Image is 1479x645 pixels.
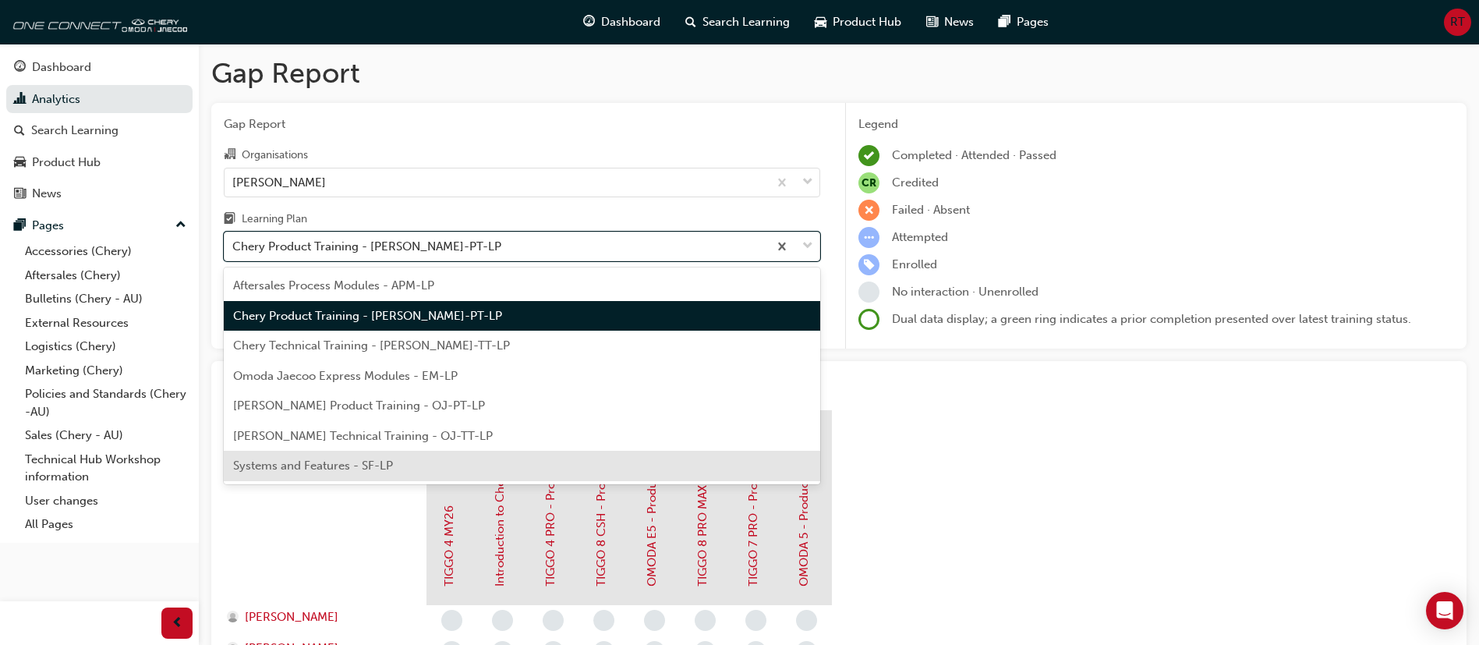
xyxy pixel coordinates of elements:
[1426,592,1463,629] div: Open Intercom Messenger
[695,431,709,587] a: TIGGO 8 PRO MAX - Product
[8,6,187,37] img: oneconnect
[543,610,564,631] span: learningRecordVerb_NONE-icon
[6,148,193,177] a: Product Hub
[802,6,914,38] a: car-iconProduct Hub
[14,156,26,170] span: car-icon
[601,13,660,31] span: Dashboard
[233,309,502,323] span: Chery Product Training - [PERSON_NAME]-PT-LP
[892,257,937,271] span: Enrolled
[233,399,485,413] span: [PERSON_NAME] Product Training - OJ-PT-LP
[802,236,813,257] span: down-icon
[593,610,614,631] span: learningRecordVerb_NONE-icon
[583,12,595,32] span: guage-icon
[442,505,456,587] a: TIGGO 4 MY26
[6,53,193,82] a: Dashboard
[892,312,1411,326] span: Dual data display; a green ring indicates a prior completion presented over latest training status.
[19,264,193,288] a: Aftersales (Chery)
[543,458,557,587] a: TIGGO 4 PRO - Product
[19,489,193,513] a: User changes
[796,610,817,631] span: learningRecordVerb_NONE-icon
[833,13,901,31] span: Product Hub
[175,215,186,236] span: up-icon
[19,448,193,489] a: Technical Hub Workshop information
[999,12,1010,32] span: pages-icon
[892,175,939,190] span: Credited
[19,382,193,424] a: Policies and Standards (Chery -AU)
[746,459,760,587] a: TIGGO 7 PRO - Product
[815,12,826,32] span: car-icon
[19,512,193,537] a: All Pages
[19,335,193,359] a: Logistics (Chery)
[32,185,62,203] div: News
[986,6,1061,38] a: pages-iconPages
[233,369,458,383] span: Omoda Jaecoo Express Modules - EM-LP
[802,172,813,193] span: down-icon
[233,338,510,353] span: Chery Technical Training - [PERSON_NAME]-TT-LP
[645,471,659,587] a: OMODA E5 - Product
[858,172,879,193] span: null-icon
[492,610,513,631] span: learningRecordVerb_NONE-icon
[14,219,26,233] span: pages-icon
[1017,13,1049,31] span: Pages
[19,239,193,264] a: Accessories (Chery)
[224,148,235,162] span: organisation-icon
[493,470,507,587] a: Introduction to Chery
[1444,9,1471,36] button: RT
[892,285,1038,299] span: No interaction · Unenrolled
[858,115,1454,133] div: Legend
[32,217,64,235] div: Pages
[6,50,193,211] button: DashboardAnalyticsSearch LearningProduct HubNews
[14,187,26,201] span: news-icon
[31,122,119,140] div: Search Learning
[797,478,811,587] a: OMODA 5 - Product
[19,359,193,383] a: Marketing (Chery)
[14,93,26,107] span: chart-icon
[892,230,948,244] span: Attempted
[673,6,802,38] a: search-iconSearch Learning
[892,148,1056,162] span: Completed · Attended · Passed
[242,211,307,227] div: Learning Plan
[892,203,970,217] span: Failed · Absent
[745,610,766,631] span: learningRecordVerb_NONE-icon
[242,147,308,163] div: Organisations
[232,238,501,256] div: Chery Product Training - [PERSON_NAME]-PT-LP
[6,116,193,145] a: Search Learning
[1450,13,1465,31] span: RT
[211,56,1467,90] h1: Gap Report
[32,154,101,172] div: Product Hub
[19,424,193,448] a: Sales (Chery - AU)
[702,13,790,31] span: Search Learning
[32,58,91,76] div: Dashboard
[914,6,986,38] a: news-iconNews
[19,311,193,335] a: External Resources
[858,145,879,166] span: learningRecordVerb_COMPLETE-icon
[233,459,393,473] span: Systems and Features - SF-LP
[685,12,696,32] span: search-icon
[14,124,25,138] span: search-icon
[6,211,193,240] button: Pages
[695,610,716,631] span: learningRecordVerb_NONE-icon
[233,429,493,443] span: [PERSON_NAME] Technical Training - OJ-TT-LP
[858,282,879,303] span: learningRecordVerb_NONE-icon
[233,278,434,292] span: Aftersales Process Modules - APM-LP
[858,227,879,248] span: learningRecordVerb_ATTEMPT-icon
[6,85,193,114] a: Analytics
[6,179,193,208] a: News
[571,6,673,38] a: guage-iconDashboard
[19,287,193,311] a: Bulletins (Chery - AU)
[224,213,235,227] span: learningplan-icon
[594,459,608,587] a: TIGGO 8 CSH - Product
[245,608,338,626] span: [PERSON_NAME]
[858,254,879,275] span: learningRecordVerb_ENROLL-icon
[227,608,412,626] a: [PERSON_NAME]
[441,610,462,631] span: learningRecordVerb_NONE-icon
[232,173,326,191] div: [PERSON_NAME]
[644,610,665,631] span: learningRecordVerb_NONE-icon
[944,13,974,31] span: News
[172,614,183,633] span: prev-icon
[14,61,26,75] span: guage-icon
[926,12,938,32] span: news-icon
[858,200,879,221] span: learningRecordVerb_FAIL-icon
[224,115,820,133] span: Gap Report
